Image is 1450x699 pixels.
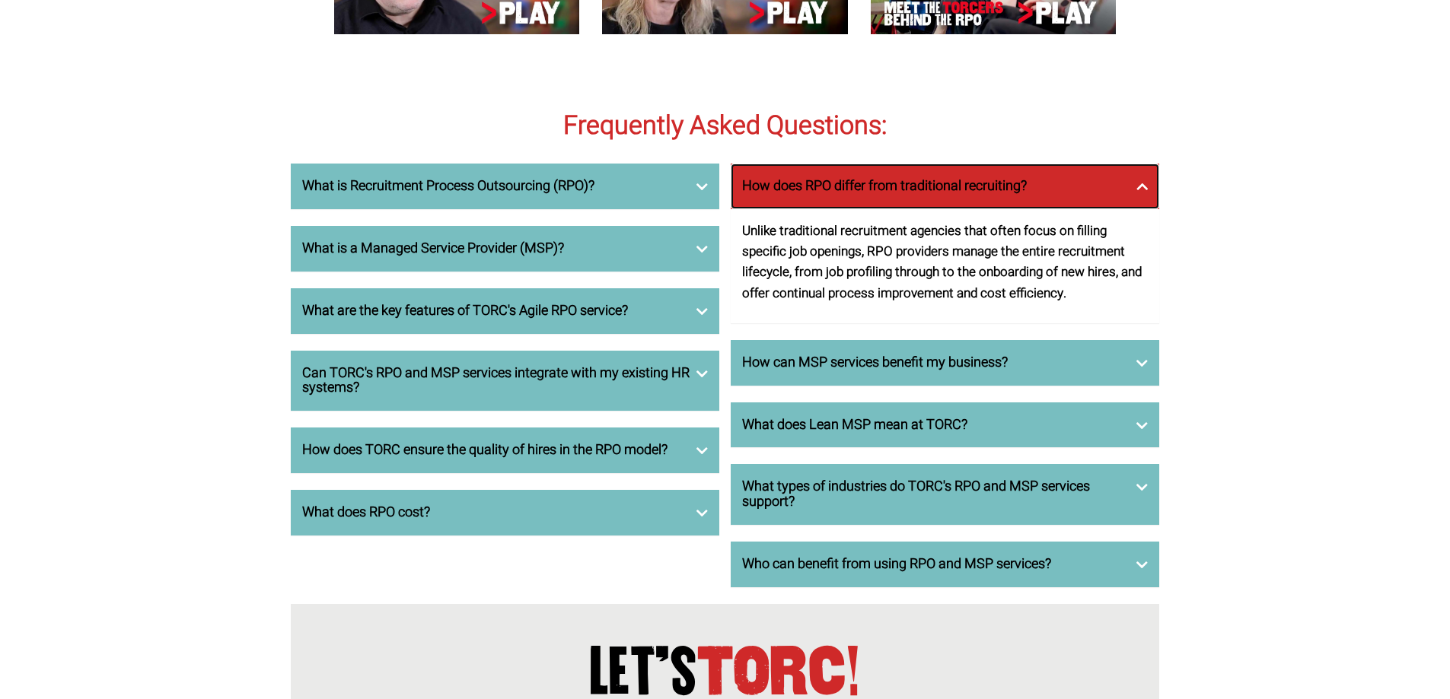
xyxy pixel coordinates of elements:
[302,443,708,458] h3: How does TORC ensure the quality of hires in the RPO model?
[291,288,719,334] a: What are the key features of TORC's Agile RPO service?
[742,479,1148,510] h3: What types of industries do TORC's RPO and MSP services support?
[291,490,719,535] a: What does RPO cost?
[291,164,719,209] a: What is Recruitment Process Outsourcing (RPO)?
[742,355,1148,370] h3: How can MSP services benefit my business?
[742,221,1148,303] p: Unlike traditional recruitment agencies that often focus on filling specific job openings, RPO pr...
[731,542,1159,587] a: Who can benefit from using RPO and MSP services?
[742,179,1148,194] h3: How does RPO differ from traditional recruiting?
[563,106,887,145] span: Frequently Asked Questions:
[291,226,719,272] a: What is a Managed Service Provider (MSP)?
[291,351,719,411] a: Can TORC's RPO and MSP services integrate with my existing HR systems?
[302,366,708,396] h3: Can TORC's RPO and MSP services integrate with my existing HR systems?
[291,427,719,473] a: How does TORC ensure the quality of hires in the RPO model?
[731,340,1159,386] a: How can MSP services benefit my business?
[302,241,708,256] h3: What is a Managed Service Provider (MSP)?
[742,557,1148,572] h3: Who can benefit from using RPO and MSP services?
[302,179,708,194] h3: What is Recruitment Process Outsourcing (RPO)?
[731,402,1159,448] a: What does Lean MSP mean at TORC?
[742,418,1148,433] h3: What does Lean MSP mean at TORC?
[302,505,708,520] h3: What does RPO cost?
[731,164,1159,209] a: How does RPO differ from traditional recruiting?
[302,303,708,319] h3: What are the key features of TORC's Agile RPO service?
[731,464,1159,525] a: What types of industries do TORC's RPO and MSP services support?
